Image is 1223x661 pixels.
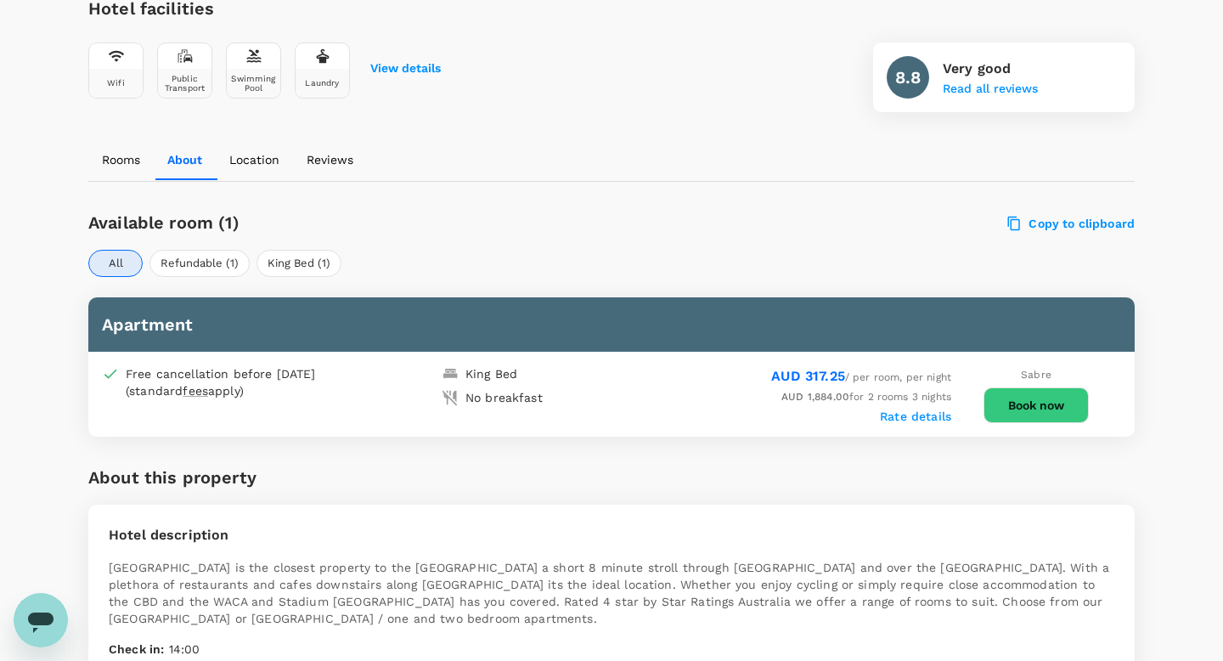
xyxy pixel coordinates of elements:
span: Check in : [109,642,164,656]
p: Very good [943,59,1038,79]
p: Reviews [307,151,353,168]
iframe: Button to launch messaging window [14,593,68,647]
img: king-bed-icon [442,365,459,382]
p: Hotel description [109,525,1114,545]
button: King Bed (1) [256,250,341,277]
button: View details [370,62,441,76]
button: All [88,250,143,277]
div: Laundry [305,78,339,88]
span: / per room, per night [771,371,951,383]
label: Copy to clipboard [1008,216,1135,231]
span: AUD 1,884.00 [781,391,849,403]
div: Wifi [107,78,125,88]
p: [GEOGRAPHIC_DATA] is the closest property to the [GEOGRAPHIC_DATA] a short 8 minute stroll throug... [109,559,1114,627]
h6: Available room (1) [88,209,696,236]
div: Public Transport [161,74,208,93]
span: AUD 317.25 [771,368,845,384]
div: King Bed [465,365,517,382]
span: fees [183,384,208,398]
p: Location [229,151,279,168]
p: 14:00 [109,641,1114,658]
h6: About this property [88,464,256,491]
h6: 8.8 [895,64,921,91]
div: Swimming Pool [230,74,277,93]
span: for 2 rooms 3 nights [781,391,951,403]
span: Sabre [1021,369,1051,381]
button: Read all reviews [943,82,1038,96]
div: No breakfast [465,389,543,406]
label: Rate details [880,410,951,423]
button: Book now [983,387,1089,423]
div: Free cancellation before [DATE] (standard apply) [126,365,355,399]
button: Refundable (1) [149,250,250,277]
h6: Apartment [102,311,1121,338]
p: About [167,151,202,168]
p: Rooms [102,151,140,168]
